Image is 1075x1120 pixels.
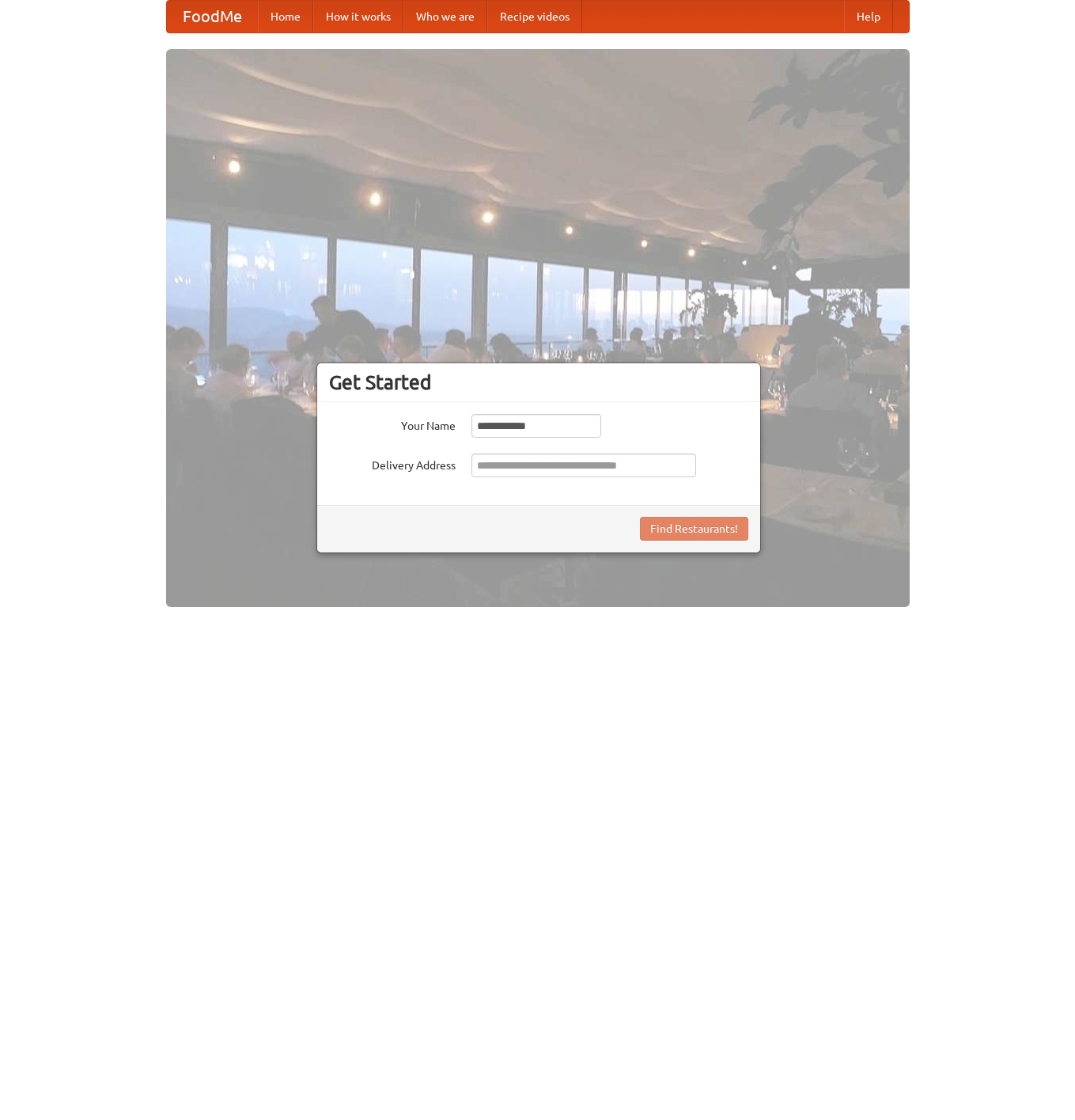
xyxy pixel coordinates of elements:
[640,517,748,541] button: Find Restaurants!
[844,1,893,32] a: Help
[403,1,487,32] a: Who we are
[329,454,456,473] label: Delivery Address
[487,1,582,32] a: Recipe videos
[329,370,748,394] h3: Get Started
[258,1,313,32] a: Home
[329,414,456,434] label: Your Name
[167,1,258,32] a: FoodMe
[313,1,403,32] a: How it works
